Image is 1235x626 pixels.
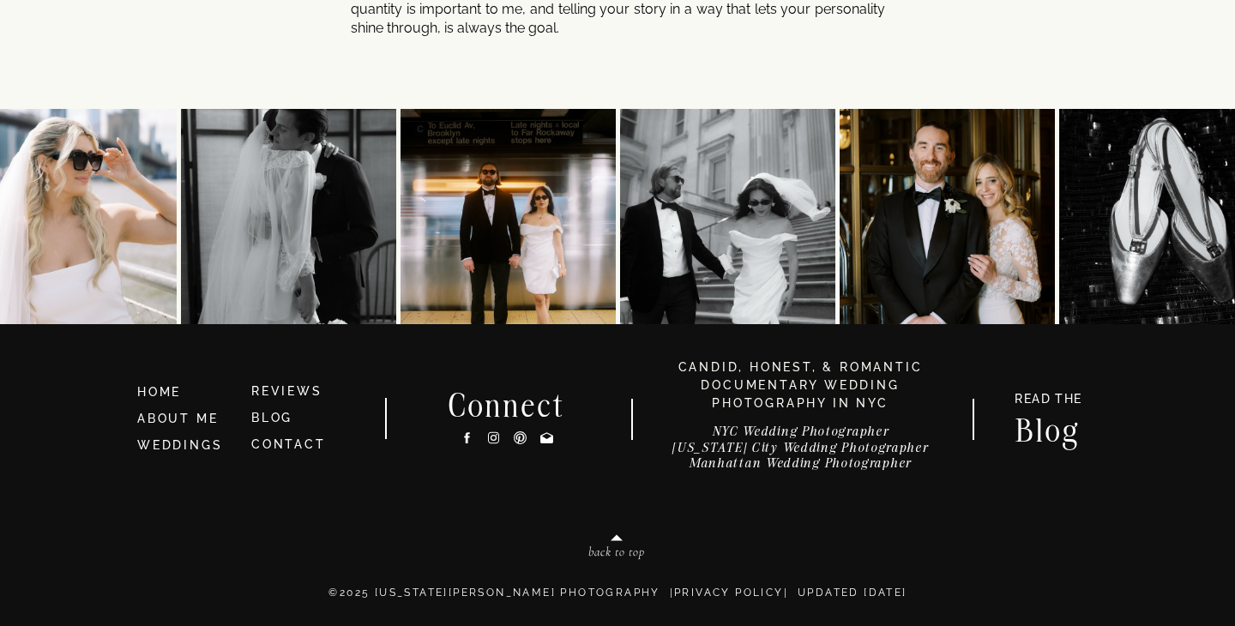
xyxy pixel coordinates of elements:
a: BLOG [251,411,292,424]
a: ABOUT ME [137,412,218,425]
a: NYC Wedding Photographer[US_STATE] City Wedding PhotographerManhattan Wedding Photographer [648,424,953,479]
a: back to top [515,545,718,564]
h3: NYC Wedding Photographer [US_STATE] City Wedding Photographer Manhattan Wedding Photographer [648,424,953,479]
img: Kat & Jett, NYC style [620,109,835,324]
img: K&J [401,109,616,324]
h3: candid, honest, & romantic Documentary Wedding photography in nyc [656,358,944,412]
a: CONTACT [251,437,326,451]
a: READ THE [1006,393,1091,411]
a: Blog [998,415,1098,442]
img: Anna & Felipe — embracing the moment, and the magic follows. [181,109,396,324]
p: ©2025 [US_STATE][PERSON_NAME] PHOTOGRAPHY | | Updated [DATE] [103,585,1133,619]
a: HOME [137,383,237,402]
a: REVIEWS [251,384,322,398]
a: Privacy Policy [674,587,784,599]
h2: Connect [426,390,587,418]
a: WEDDINGS [137,438,222,452]
img: A&R at The Beekman [840,109,1055,324]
